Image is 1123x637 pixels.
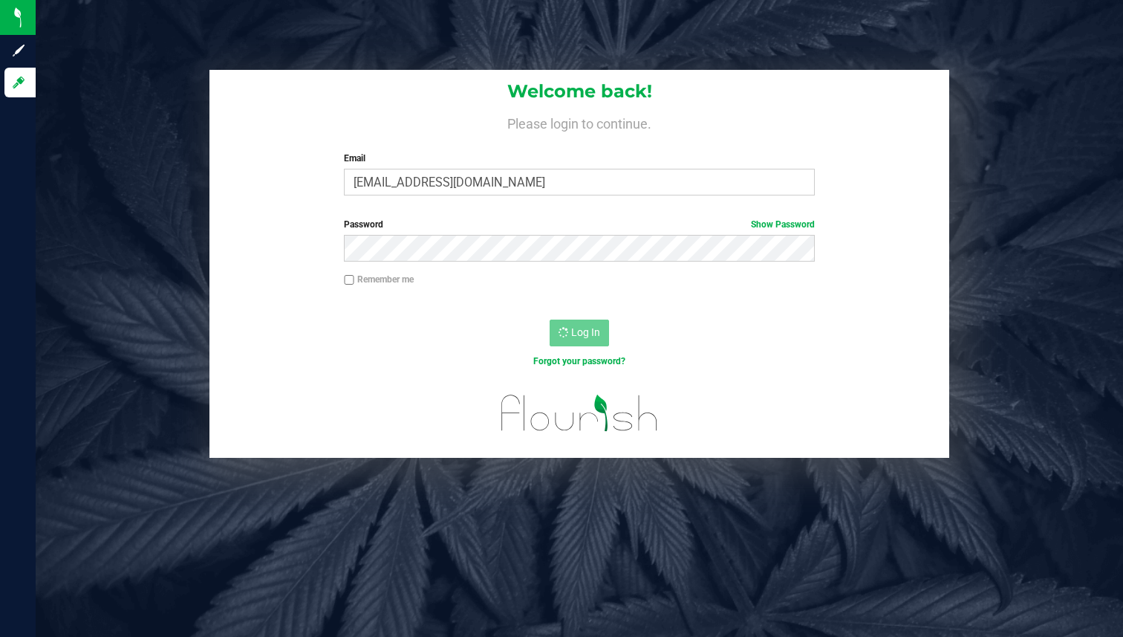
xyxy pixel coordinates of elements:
[344,152,815,165] label: Email
[209,82,949,101] h1: Welcome back!
[751,219,815,230] a: Show Password
[11,43,26,58] inline-svg: Sign up
[487,384,672,443] img: flourish_logo.svg
[11,75,26,90] inline-svg: Log in
[533,356,625,366] a: Forgot your password?
[344,273,414,286] label: Remember me
[571,326,600,338] span: Log In
[344,219,383,230] span: Password
[209,113,949,131] h4: Please login to continue.
[344,275,354,285] input: Remember me
[550,320,609,346] button: Log In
